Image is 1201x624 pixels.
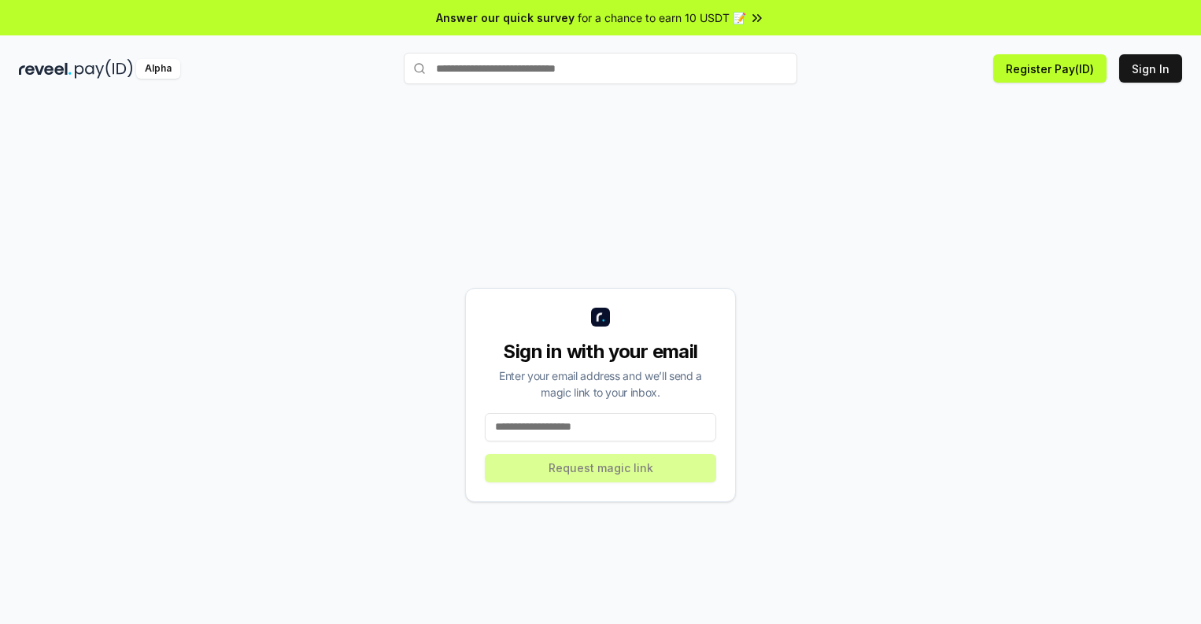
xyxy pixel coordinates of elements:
button: Sign In [1119,54,1182,83]
button: Register Pay(ID) [993,54,1107,83]
img: logo_small [591,308,610,327]
span: for a chance to earn 10 USDT 📝 [578,9,746,26]
span: Answer our quick survey [436,9,575,26]
img: pay_id [75,59,133,79]
div: Alpha [136,59,180,79]
img: reveel_dark [19,59,72,79]
div: Sign in with your email [485,339,716,364]
div: Enter your email address and we’ll send a magic link to your inbox. [485,367,716,401]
